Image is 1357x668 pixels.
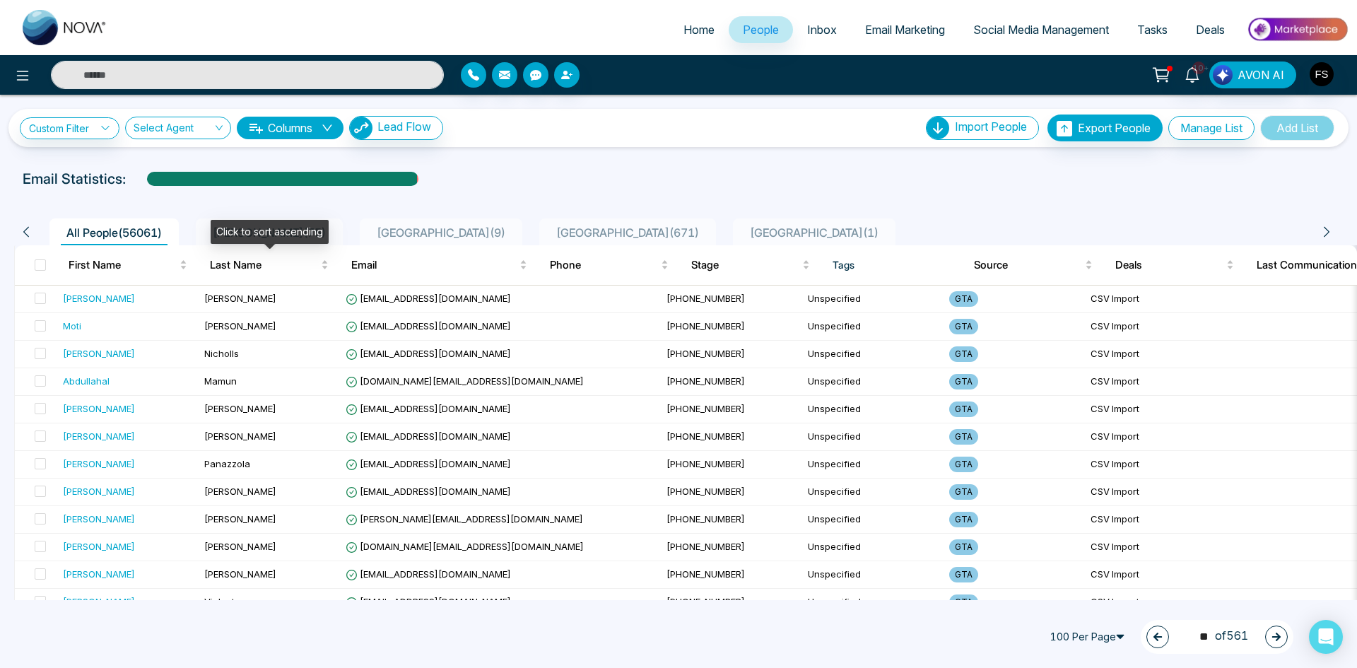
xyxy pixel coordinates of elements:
span: [GEOGRAPHIC_DATA] ( 671 ) [551,225,705,240]
th: Stage [680,245,821,285]
span: GTA [949,429,978,445]
td: CSV Import [1085,479,1226,506]
span: GTA [949,374,978,389]
button: Lead Flow [349,116,443,140]
span: [PERSON_NAME] [204,486,276,497]
td: Unspecified [802,313,944,341]
th: Deals [1104,245,1245,285]
span: [EMAIL_ADDRESS][DOMAIN_NAME] [346,293,511,304]
div: Abdullahal [63,374,110,388]
td: CSV Import [1085,368,1226,396]
span: [PERSON_NAME][EMAIL_ADDRESS][DOMAIN_NAME] [346,513,583,525]
img: Lead Flow [350,117,372,139]
td: Unspecified [802,341,944,368]
div: [PERSON_NAME] [63,429,135,443]
div: Open Intercom Messenger [1309,620,1343,654]
span: [PERSON_NAME] [204,568,276,580]
span: All People ( 56061 ) [61,225,168,240]
th: Tags [821,245,963,285]
span: of 561 [1186,627,1248,646]
span: [PERSON_NAME] [204,541,276,552]
span: Email Marketing [865,23,945,37]
span: [DOMAIN_NAME][EMAIL_ADDRESS][DOMAIN_NAME] [346,375,584,387]
span: Last Communication [1257,257,1357,274]
a: Lead FlowLead Flow [343,116,443,140]
span: Vielgut [204,596,235,607]
span: [EMAIL_ADDRESS][DOMAIN_NAME] [346,458,511,469]
button: AVON AI [1209,61,1296,88]
a: People [729,16,793,43]
img: User Avatar [1310,62,1334,86]
span: Deals [1196,23,1225,37]
div: [PERSON_NAME] [63,291,135,305]
div: [PERSON_NAME] [63,567,135,581]
span: [PERSON_NAME] ( 75 ) [207,225,331,240]
span: [GEOGRAPHIC_DATA] ( 1 ) [744,225,884,240]
span: Panazzola [204,458,250,469]
td: CSV Import [1085,341,1226,368]
span: down [322,122,333,134]
span: [PHONE_NUMBER] [666,486,745,497]
td: Unspecified [802,286,944,313]
a: 10+ [1175,61,1209,86]
span: 10+ [1192,61,1205,74]
a: Deals [1182,16,1239,43]
td: CSV Import [1085,506,1226,534]
td: Unspecified [802,506,944,534]
div: Click to sort ascending [211,220,329,244]
td: CSV Import [1085,396,1226,423]
th: First Name [57,245,199,285]
span: GTA [949,346,978,362]
span: Export People [1078,121,1151,135]
img: Lead Flow [1213,65,1233,85]
td: CSV Import [1085,589,1226,616]
span: [PERSON_NAME] [204,320,276,332]
span: [GEOGRAPHIC_DATA] ( 9 ) [371,225,511,240]
span: [PERSON_NAME] [204,430,276,442]
p: Email Statistics: [23,168,126,189]
td: Unspecified [802,423,944,451]
td: Unspecified [802,589,944,616]
td: CSV Import [1085,561,1226,589]
img: Nova CRM Logo [23,10,107,45]
span: First Name [69,257,177,274]
span: [PERSON_NAME] [204,403,276,414]
a: Home [669,16,729,43]
div: [PERSON_NAME] [63,512,135,526]
td: CSV Import [1085,451,1226,479]
div: [PERSON_NAME] [63,346,135,361]
td: CSV Import [1085,423,1226,451]
div: [PERSON_NAME] [63,402,135,416]
span: Stage [691,257,799,274]
span: Lead Flow [377,119,431,134]
span: [PHONE_NUMBER] [666,568,745,580]
span: GTA [949,594,978,610]
span: 100 Per Page [1043,626,1135,648]
td: Unspecified [802,451,944,479]
span: Nicholls [204,348,239,359]
span: GTA [949,402,978,417]
span: Phone [550,257,658,274]
span: [PHONE_NUMBER] [666,403,745,414]
span: [PHONE_NUMBER] [666,348,745,359]
span: [EMAIL_ADDRESS][DOMAIN_NAME] [346,348,511,359]
span: GTA [949,539,978,555]
span: GTA [949,567,978,582]
span: Email [351,257,517,274]
td: Unspecified [802,479,944,506]
span: [EMAIL_ADDRESS][DOMAIN_NAME] [346,320,511,332]
span: [EMAIL_ADDRESS][DOMAIN_NAME] [346,430,511,442]
span: [PHONE_NUMBER] [666,458,745,469]
span: Mamun [204,375,237,387]
button: Columnsdown [237,117,343,139]
span: [PHONE_NUMBER] [666,320,745,332]
span: GTA [949,512,978,527]
td: CSV Import [1085,313,1226,341]
td: Unspecified [802,561,944,589]
span: [EMAIL_ADDRESS][DOMAIN_NAME] [346,486,511,497]
span: [EMAIL_ADDRESS][DOMAIN_NAME] [346,403,511,414]
td: Unspecified [802,534,944,561]
span: [PERSON_NAME] [204,513,276,525]
div: [PERSON_NAME] [63,484,135,498]
th: Phone [539,245,680,285]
